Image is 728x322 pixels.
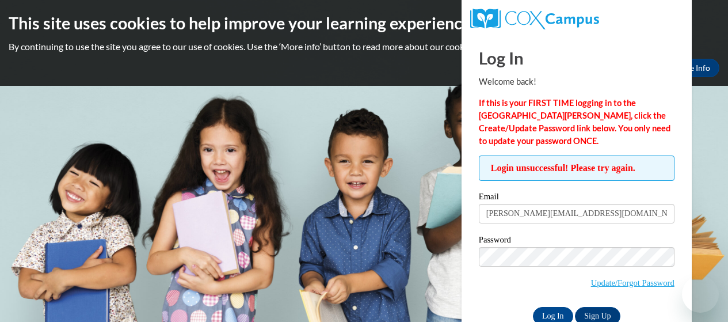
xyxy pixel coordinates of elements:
a: Update/Forgot Password [591,278,674,287]
h1: Log In [479,46,674,70]
span: Login unsuccessful! Please try again. [479,156,674,181]
h2: This site uses cookies to help improve your learning experience. [9,12,719,35]
label: Password [479,236,674,247]
a: More Info [665,59,719,77]
p: Welcome back! [479,75,674,88]
strong: If this is your FIRST TIME logging in to the [GEOGRAPHIC_DATA][PERSON_NAME], click the Create/Upd... [479,98,670,146]
label: Email [479,192,674,204]
iframe: Button to launch messaging window [682,276,719,313]
p: By continuing to use the site you agree to our use of cookies. Use the ‘More info’ button to read... [9,40,719,53]
img: COX Campus [470,9,599,29]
